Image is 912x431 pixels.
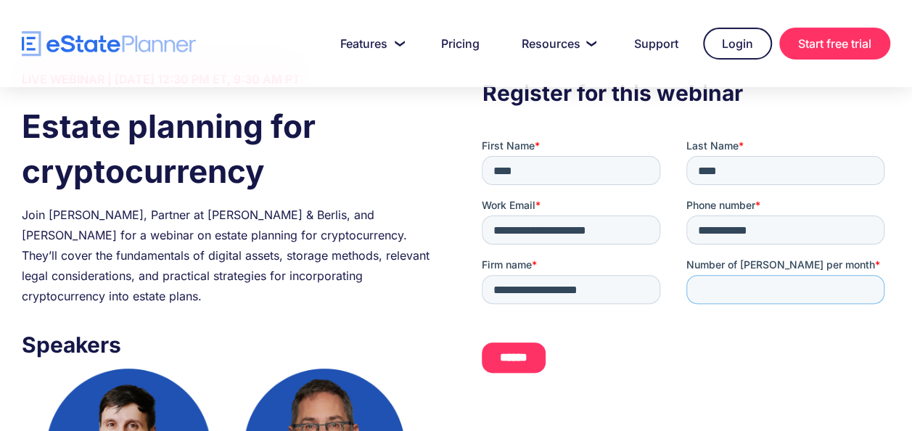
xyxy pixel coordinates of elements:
h1: Estate planning for cryptocurrency [22,104,430,194]
iframe: Form 0 [482,139,890,385]
a: Start free trial [779,28,890,59]
a: Login [703,28,772,59]
a: Resources [504,29,609,58]
a: home [22,31,196,57]
a: Pricing [424,29,497,58]
h3: Register for this webinar [482,76,890,110]
div: Join [PERSON_NAME], Partner at [PERSON_NAME] & Berlis, and [PERSON_NAME] for a webinar on estate ... [22,205,430,306]
h3: Speakers [22,328,430,361]
a: Features [323,29,416,58]
a: Support [617,29,696,58]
